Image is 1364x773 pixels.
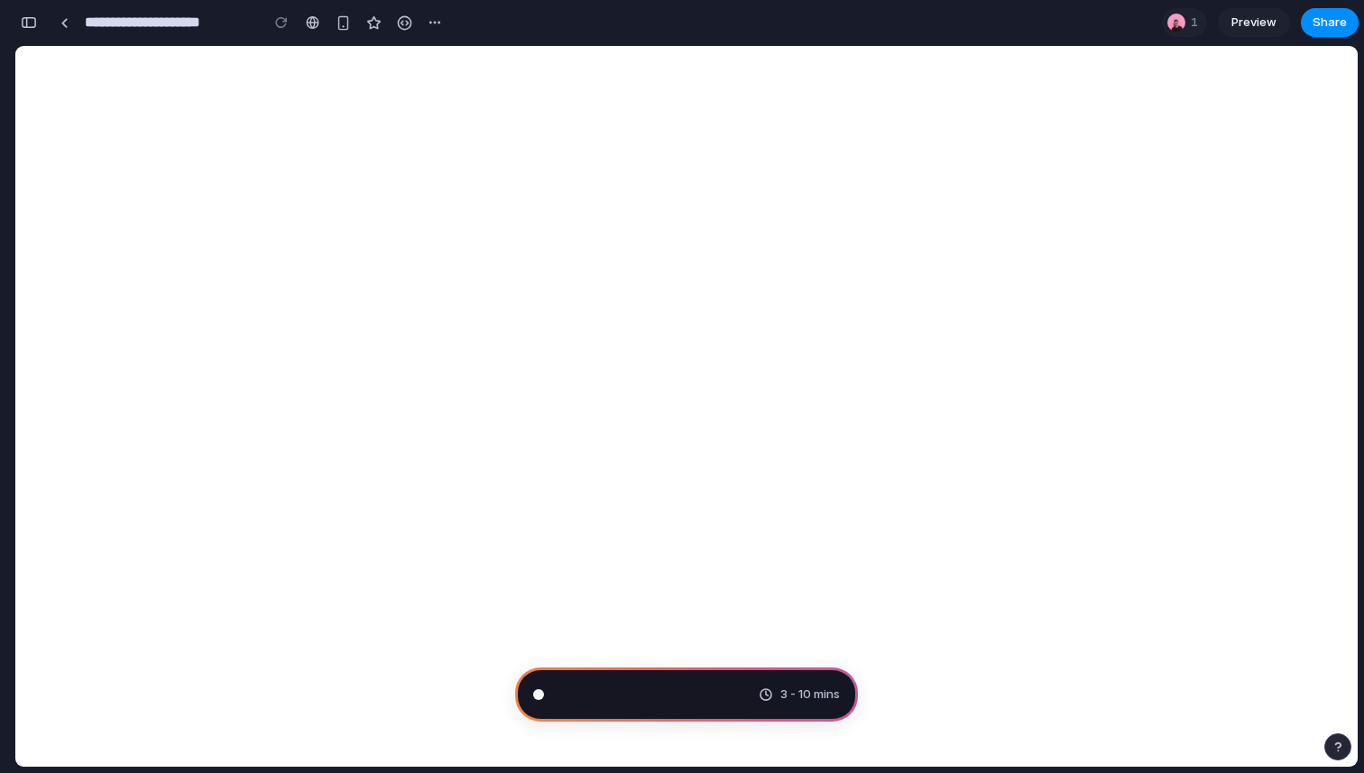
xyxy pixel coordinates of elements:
a: Preview [1218,8,1290,37]
button: Share [1301,8,1359,37]
div: 1 [1162,8,1207,37]
span: 1 [1191,14,1203,32]
span: Share [1313,14,1347,32]
span: Preview [1231,14,1276,32]
span: 3 - 10 mins [780,686,840,704]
